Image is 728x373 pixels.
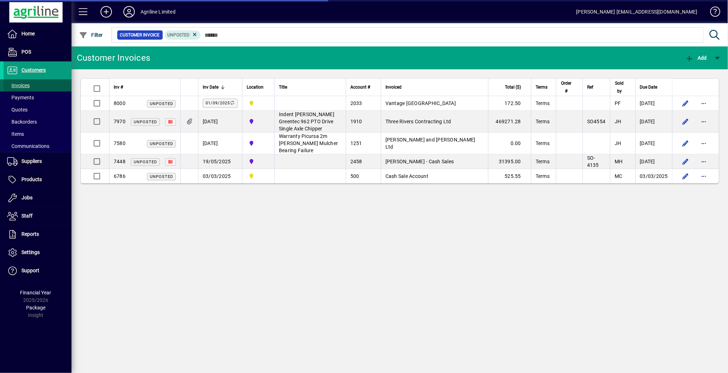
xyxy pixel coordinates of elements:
[536,119,550,124] span: Terms
[4,43,72,61] a: POS
[7,107,28,113] span: Quotes
[493,83,527,91] div: Total ($)
[114,83,176,91] div: Inv #
[385,119,451,124] span: Three Rivers Contracting Ltd
[279,83,341,91] div: Title
[4,140,72,152] a: Communications
[587,83,593,91] span: Ref
[118,5,141,18] button: Profile
[279,83,287,91] span: Title
[150,174,173,179] span: Unposted
[114,83,123,91] span: Inv #
[21,268,39,273] span: Support
[150,141,173,146] span: Unposted
[114,140,126,146] span: 7580
[385,100,456,106] span: Vantage [GEOGRAPHIC_DATA]
[7,95,34,100] span: Payments
[7,131,24,137] span: Items
[21,195,33,200] span: Jobs
[21,67,46,73] span: Customers
[685,55,707,61] span: Add
[4,104,72,116] a: Quotes
[350,83,377,91] div: Account #
[698,170,710,182] button: More options
[77,29,105,41] button: Filter
[21,49,31,55] span: POS
[114,100,126,106] span: 8000
[350,119,362,124] span: 1910
[536,140,550,146] span: Terms
[279,111,334,131] span: Indent [PERSON_NAME] Greentec 962 PTO Drive Single Axle Chipper
[4,207,72,225] a: Staff
[20,290,51,295] span: Financial Year
[134,160,157,164] span: Unposted
[488,96,531,111] td: 172.50
[680,170,691,182] button: Edit
[680,98,691,109] button: Edit
[4,128,72,140] a: Items
[198,169,242,183] td: 03/03/2025
[698,98,710,109] button: More options
[385,137,476,150] span: [PERSON_NAME] and [PERSON_NAME] Ltd
[4,189,72,207] a: Jobs
[4,79,72,91] a: Invoices
[635,169,673,183] td: 03/03/2025
[95,5,118,18] button: Add
[635,133,673,154] td: [DATE]
[198,133,242,154] td: [DATE]
[21,231,39,237] span: Reports
[561,79,572,95] span: Order #
[536,173,550,179] span: Terms
[4,244,72,262] a: Settings
[203,99,238,108] label: 01/09/2025
[680,138,691,149] button: Edit
[615,159,623,164] span: MH
[640,83,658,91] span: Due Date
[247,118,270,125] span: Gore
[385,159,454,164] span: [PERSON_NAME] - Cash Sales
[536,159,550,164] span: Terms
[615,79,631,95] div: Sold by
[615,119,621,124] span: JH
[615,173,623,179] span: MC
[4,262,72,280] a: Support
[247,139,270,147] span: Gore
[247,172,270,180] span: Dargaville
[26,305,45,310] span: Package
[705,1,719,25] a: Knowledge Base
[385,83,402,91] span: Invoiced
[21,176,42,182] span: Products
[114,159,126,164] span: 7448
[247,83,264,91] span: Location
[350,173,359,179] span: 500
[4,225,72,243] a: Reports
[684,51,709,64] button: Add
[4,171,72,189] a: Products
[4,91,72,104] a: Payments
[536,83,547,91] span: Terms
[698,138,710,149] button: More options
[615,79,624,95] span: Sold by
[350,140,362,146] span: 1251
[4,25,72,43] a: Home
[680,116,691,127] button: Edit
[120,31,160,39] span: Customer Invoice
[141,6,176,18] div: Agriline Limited
[698,156,710,167] button: More options
[488,111,531,133] td: 469271.28
[203,83,218,91] span: Inv Date
[587,155,599,168] span: SO-4135
[198,154,242,169] td: 19/05/2025
[385,173,428,179] span: Cash Sale Account
[77,52,150,64] div: Customer Invoices
[488,169,531,183] td: 525.55
[615,140,621,146] span: JH
[635,96,673,111] td: [DATE]
[536,100,550,106] span: Terms
[134,120,157,124] span: Unposted
[635,154,673,169] td: [DATE]
[114,173,126,179] span: 6786
[488,154,531,169] td: 31395.00
[279,133,338,153] span: Warranty Picursa 2m [PERSON_NAME] Mulcher Bearing Failure
[635,111,673,133] td: [DATE]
